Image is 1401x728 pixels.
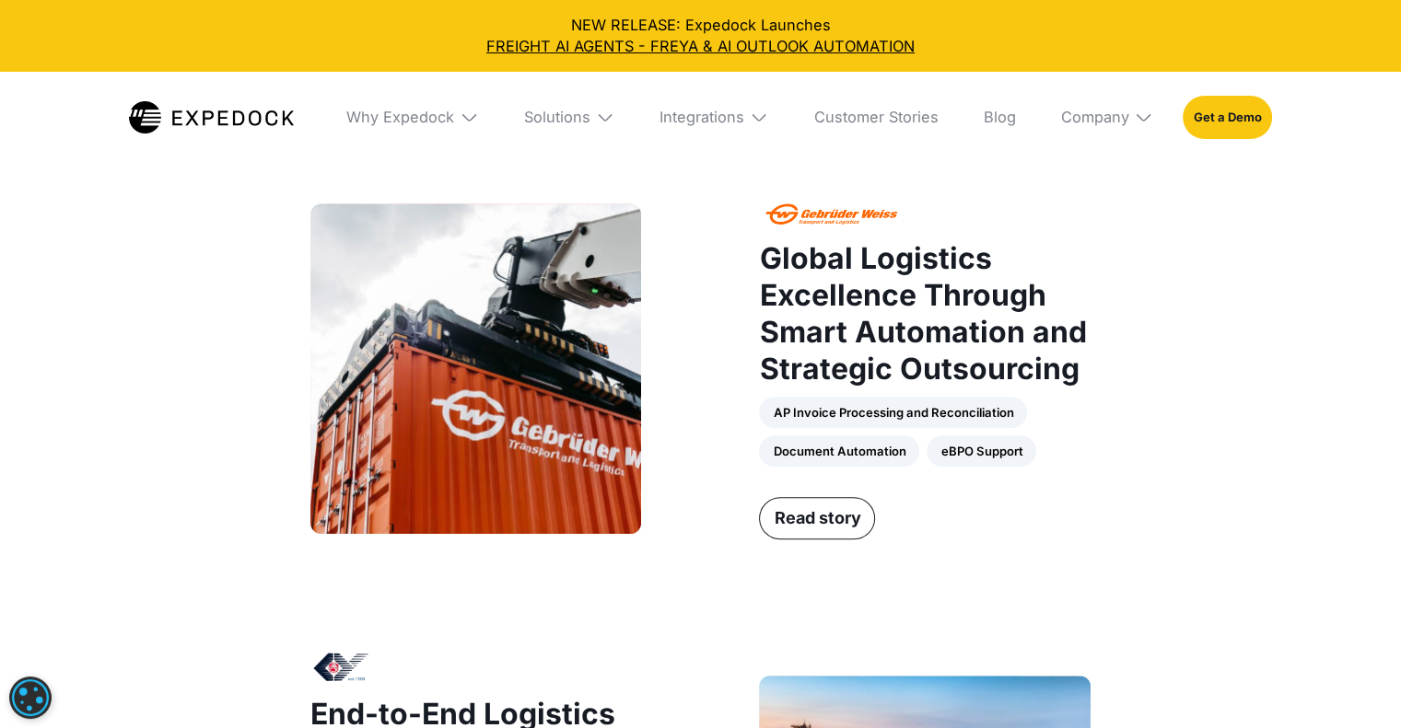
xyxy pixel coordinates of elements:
[15,15,1385,57] div: NEW RELEASE: Expedock Launches
[660,108,744,126] div: Integrations
[346,108,454,126] div: Why Expedock
[759,240,1086,387] strong: Global Logistics Excellence Through Smart Automation and Strategic Outsourcing
[645,72,784,162] div: Integrations
[1045,72,1168,162] div: Company
[15,36,1385,57] a: FREIGHT AI AGENTS - FREYA & AI OUTLOOK AUTOMATION
[968,72,1031,162] a: Blog
[1060,108,1128,126] div: Company
[799,72,953,162] a: Customer Stories
[508,72,629,162] div: Solutions
[1183,96,1272,139] a: Get a Demo
[332,72,494,162] div: Why Expedock
[524,108,590,126] div: Solutions
[759,497,875,539] a: Read story
[1094,529,1401,728] iframe: Chat Widget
